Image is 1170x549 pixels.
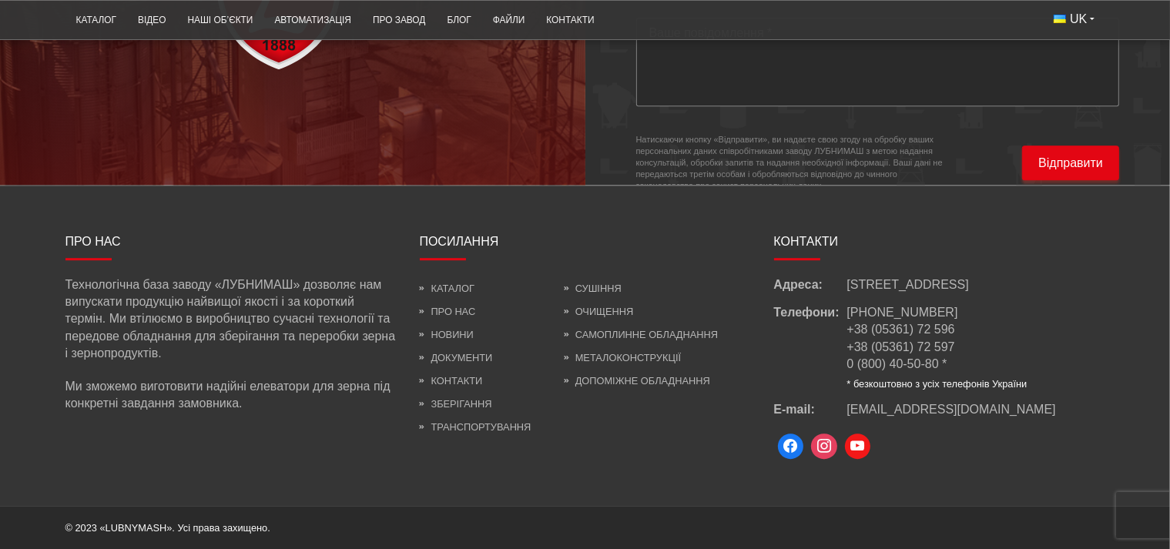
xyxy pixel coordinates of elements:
a: 0 (800) 40-50-80 * [847,357,947,370]
a: [EMAIL_ADDRESS][DOMAIN_NAME] [847,401,1056,418]
p: Ми зможемо виготовити надійні елеватори для зерна під конкретні завдання замовника. [65,378,397,413]
span: Відправити [1038,155,1103,172]
a: Файли [482,5,536,35]
span: [STREET_ADDRESS] [847,276,969,293]
span: UK [1070,11,1087,28]
a: Очищення [564,306,634,317]
button: UK [1043,5,1105,33]
span: Адреса: [774,276,847,293]
a: +38 (05361) 72 597 [847,340,955,353]
a: Самоплинне обладнання [564,329,718,340]
a: [PHONE_NUMBER] [847,306,958,319]
a: Відео [127,5,176,35]
a: Автоматизація [263,5,362,35]
a: Каталог [65,5,127,35]
a: Транспортування [420,421,531,433]
a: Про завод [362,5,436,35]
a: Новини [420,329,474,340]
a: Блог [436,5,481,35]
span: Контакти [774,235,839,248]
span: Посилання [420,235,499,248]
a: Facebook [774,430,808,464]
a: Каталог [420,283,474,294]
a: Допоміжне обладнання [564,375,710,387]
a: Про нас [420,306,476,317]
a: Металоконструкції [564,352,681,363]
button: Відправити [1022,146,1119,180]
li: * безкоштовно з усіх телефонів України [847,377,1028,391]
a: +38 (05361) 72 596 [847,323,955,336]
span: © 2023 «LUBNYMASH». Усі права захищено. [65,522,270,534]
a: Сушіння [564,283,622,294]
a: Документи [420,352,493,363]
a: Youtube [841,430,875,464]
center: 37 [12,35,74,49]
small: Натискаючи кнопку «Відправити», ви надаєте свою згоду на обробку ваших персональних даних співроб... [636,134,944,192]
span: Телефони: [774,304,847,390]
p: Технологічна база заводу «ЛУБНИМАШ» дозволяє нам випускати продукцію найвищої якості і за коротки... [65,276,397,363]
span: Про нас [65,235,121,248]
a: Контакти [535,5,605,35]
a: Контакти [420,375,483,387]
a: Зберігання [420,398,492,410]
span: [EMAIL_ADDRESS][DOMAIN_NAME] [847,403,1056,416]
img: Українська [1054,15,1066,23]
a: Instagram [807,430,841,464]
span: E-mail: [774,401,847,418]
a: Наші об’єкти [176,5,263,35]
